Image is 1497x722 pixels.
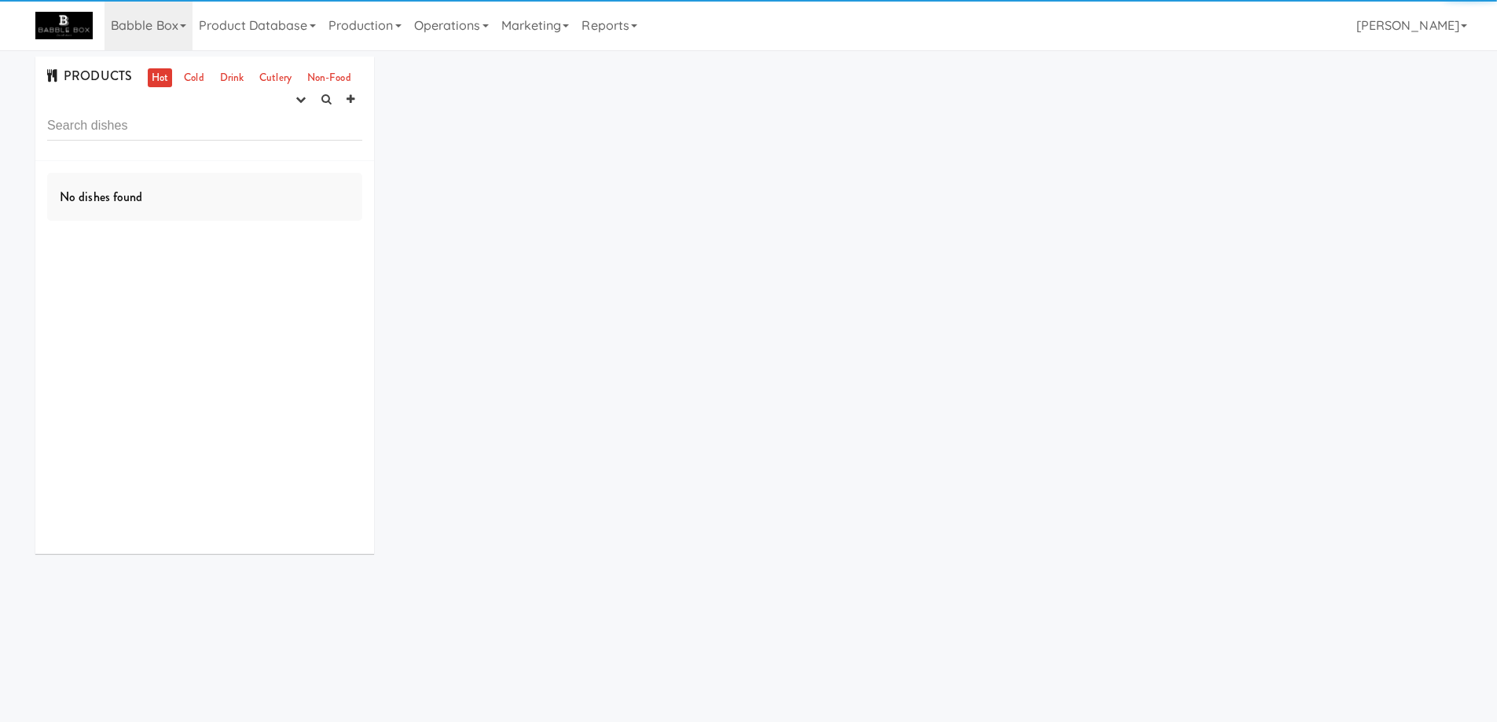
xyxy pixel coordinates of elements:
[148,68,172,88] a: Hot
[35,12,93,39] img: Micromart
[47,112,362,141] input: Search dishes
[180,68,207,88] a: Cold
[303,68,355,88] a: Non-Food
[255,68,295,88] a: Cutlery
[47,67,132,85] span: PRODUCTS
[47,173,362,222] div: No dishes found
[216,68,248,88] a: Drink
